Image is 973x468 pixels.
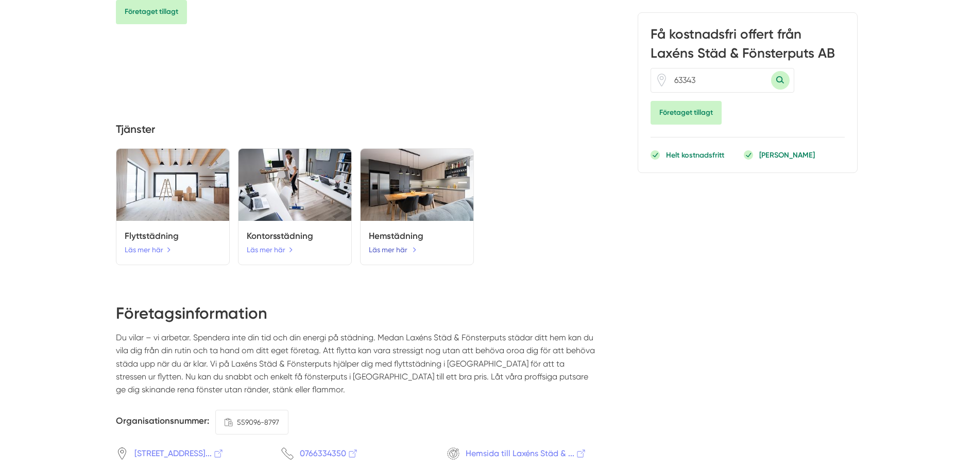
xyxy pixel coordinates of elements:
[116,302,596,331] h2: Företagsinformation
[281,447,294,460] svg: Telefon
[281,447,431,460] a: 0766334350
[651,101,722,125] : Företaget tillagt
[237,417,279,428] span: 559096-8797
[655,74,668,86] span: Klicka för att använda din position.
[125,244,171,255] a: Läs mer här
[116,447,128,460] svg: Pin / Karta
[238,149,351,221] img: Laxéns Städ & Fönsterputs AB utför tjänsten Kontorsstädning
[116,414,209,430] h5: Organisationsnummer:
[655,74,668,86] svg: Pin / Karta
[116,122,596,140] h4: Tjänster
[300,447,359,460] span: 0766334350
[369,244,417,255] a: Läs mer här
[651,25,845,67] h3: Få kostnadsfri offert från Laxéns Städ & Fönsterputs AB
[666,150,724,160] p: Helt kostnadsfritt
[759,150,815,160] p: [PERSON_NAME]
[668,68,771,92] input: Skriv ditt postnummer
[361,149,473,221] img: Laxéns Städ & Fönsterputs AB utför tjänsten Hemstädning
[771,71,790,90] button: Sök med postnummer
[125,229,221,243] h5: Flyttstädning
[134,447,224,460] span: [STREET_ADDRESS]...
[247,229,343,243] h5: Kontorsstädning
[116,149,229,221] img: Laxéns Städ & Fönsterputs AB utför tjänsten Flyttstädning
[116,447,265,460] a: [STREET_ADDRESS]...
[369,229,465,243] h5: Hemstädning
[247,244,293,255] a: Läs mer här
[466,447,587,460] span: Hemsida till Laxéns Städ & ...
[447,447,596,460] a: Hemsida till Laxéns Städ & ...
[116,331,596,405] p: Du vilar – vi arbetar. Spendera inte din tid och din energi på städning. Medan Laxéns Städ & Föns...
